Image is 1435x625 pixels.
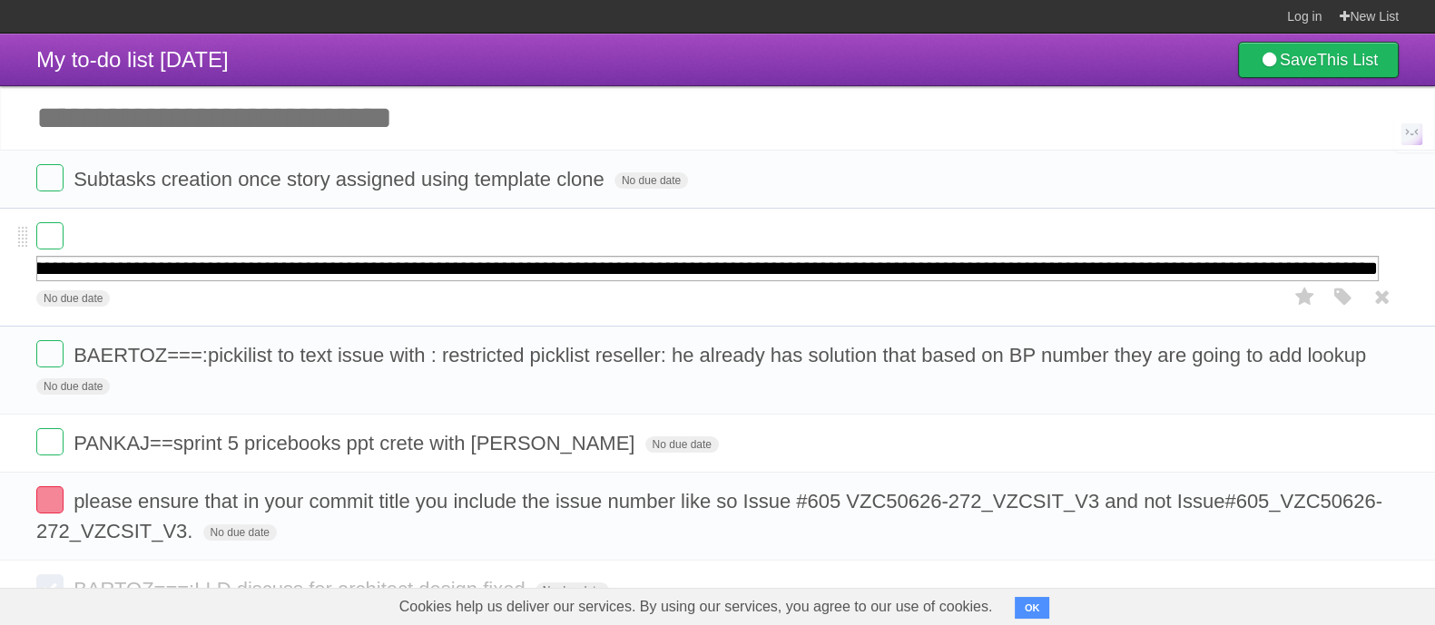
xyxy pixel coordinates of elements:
[36,164,64,191] label: Done
[36,428,64,455] label: Done
[1288,282,1322,312] label: Star task
[614,172,688,189] span: No due date
[1238,42,1399,78] a: SaveThis List
[645,436,719,453] span: No due date
[74,432,639,454] span: PANKAJ==sprint 5 pricebooks ppt crete with [PERSON_NAME]
[36,340,64,367] label: Done
[36,378,110,395] span: No due date
[36,47,229,72] span: My to-do list [DATE]
[36,490,1382,542] span: please ensure that in your commit title you include the issue number like so Issue #605 VZC50626-...
[536,582,609,599] span: No due date
[36,574,64,601] label: Done
[1317,51,1378,69] b: This List
[1015,597,1050,619] button: OK
[36,222,64,249] label: Done
[74,168,609,190] span: Subtasks creation once story assigned using template clone
[36,486,64,513] label: Done
[74,344,1371,366] span: BAERTOZ===:pickilist to text issue with : restricted picklist reseller: he already has solution t...
[74,578,529,601] span: BARTOZ===:LLD discuss for architect design fixed
[203,524,277,541] span: No due date
[381,589,1011,625] span: Cookies help us deliver our services. By using our services, you agree to our use of cookies.
[36,290,110,307] span: No due date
